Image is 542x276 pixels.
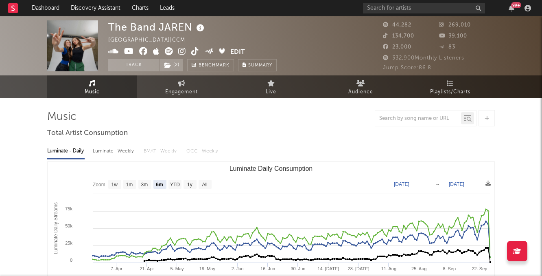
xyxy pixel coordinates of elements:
a: Live [226,75,316,98]
text: [DATE] [394,181,409,187]
text: All [202,182,207,188]
a: Benchmark [187,59,234,71]
button: (2) [160,59,183,71]
input: Search by song name or URL [375,115,461,122]
a: Engagement [137,75,226,98]
text: 16. Jun [260,266,275,271]
text: 3m [141,182,148,188]
text: 19. May [199,266,216,271]
button: 99+ [509,5,514,11]
div: Luminate - Weekly [93,144,135,158]
button: Edit [230,47,245,57]
text: 25. Aug [411,266,426,271]
text: 14. [DATE] [317,266,339,271]
text: 30. Jun [291,266,305,271]
span: 23,000 [383,44,411,50]
span: 332,900 Monthly Listeners [383,55,464,61]
input: Search for artists [363,3,485,13]
span: Summary [248,63,272,68]
text: 7. Apr [111,266,122,271]
text: [DATE] [449,181,464,187]
text: 8. Sep [443,266,456,271]
span: Jump Score: 86.8 [383,65,431,71]
div: 99 + [511,2,521,8]
text: YTD [170,182,180,188]
text: Luminate Daily Consumption [229,165,313,172]
span: Music [85,87,100,97]
div: [GEOGRAPHIC_DATA] | CCM [108,35,195,45]
span: 39,100 [439,33,467,39]
text: Luminate Daily Streams [53,202,59,254]
a: Music [47,75,137,98]
text: 1y [187,182,192,188]
span: Audience [348,87,373,97]
a: Audience [316,75,405,98]
text: 5. May [170,266,184,271]
text: 22. Sep [472,266,487,271]
span: 269,010 [439,22,471,28]
span: Engagement [165,87,198,97]
text: 21. Apr [140,266,154,271]
a: Playlists/Charts [405,75,495,98]
text: 1w [111,182,118,188]
span: Live [266,87,276,97]
text: 25k [65,241,72,245]
span: Playlists/Charts [430,87,470,97]
text: 2. Jun [232,266,244,271]
text: 0 [70,258,72,263]
button: Track [108,59,159,71]
text: 50k [65,223,72,228]
text: → [435,181,440,187]
span: 134,700 [383,33,414,39]
span: Total Artist Consumption [47,128,128,138]
text: 6m [156,182,163,188]
text: 11. Aug [381,266,396,271]
span: 83 [439,44,455,50]
text: Zoom [93,182,105,188]
span: ( 2 ) [159,59,184,71]
span: 44,282 [383,22,411,28]
div: The Band JAREN [108,20,206,34]
text: 28. [DATE] [348,266,369,271]
span: Benchmark [199,61,229,71]
button: Summary [238,59,277,71]
text: 75k [65,206,72,211]
div: Luminate - Daily [47,144,85,158]
text: 1m [126,182,133,188]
